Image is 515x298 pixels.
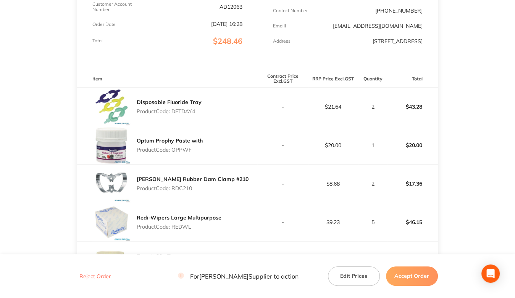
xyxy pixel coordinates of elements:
th: Quantity [358,70,387,88]
p: $43.28 [387,98,437,116]
p: Address [273,38,290,44]
img: bmN5eTFkNw [92,165,131,203]
p: $20.00 [308,142,358,148]
p: AD12063 [219,4,242,10]
th: Total [387,70,438,88]
a: Redi-Wipers Large Multipurpose [137,214,221,221]
p: 2 [359,181,387,187]
p: - [258,104,307,110]
p: [DATE] 16:28 [211,21,242,27]
img: MndwemF1Yw [92,88,131,126]
a: TempIt 30g Temporary [137,253,196,260]
p: Customer Account Number [92,2,142,12]
p: Product Code: OPPWF [137,147,203,153]
img: dWNqaTVkdQ [92,203,131,241]
button: Accept Order [386,266,438,285]
img: cnhudHh2aA [92,126,131,164]
p: Total [92,38,103,43]
button: Edit Prices [328,266,380,285]
a: [PERSON_NAME] Rubber Dam Clamp #210 [137,176,249,183]
th: RRP Price Excl. GST [308,70,358,88]
p: $20.00 [387,136,437,154]
p: - [258,181,307,187]
p: $17.36 [387,175,437,193]
button: Reject Order [77,273,113,280]
div: Open Intercom Messenger [481,264,500,283]
p: For [PERSON_NAME] Supplier to action [178,272,299,280]
p: [STREET_ADDRESS] [373,38,423,44]
p: $18.45 [387,252,437,270]
p: Product Code: DFTDAY4 [137,108,202,114]
a: Disposable Fluoride Tray [137,99,202,106]
th: Item [77,70,257,88]
a: Optum Prophy Paste with [137,137,203,144]
p: - [258,142,307,148]
p: [PHONE_NUMBER] [375,8,423,14]
p: $9.23 [308,219,358,225]
p: Product Code: RDC210 [137,185,249,191]
p: Order Date [92,22,116,27]
p: 2 [359,104,387,110]
img: Z2ZyaTB5aQ [92,242,131,280]
p: $46.15 [387,213,437,231]
p: - [258,219,307,225]
p: Emaill [273,23,286,29]
th: Contract Price Excl. GST [257,70,308,88]
p: 5 [359,219,387,225]
p: $8.68 [308,181,358,187]
p: 1 [359,142,387,148]
p: Contact Number [273,8,307,13]
p: Product Code: REDWL [137,224,221,230]
p: $21.64 [308,104,358,110]
span: $248.46 [213,36,242,46]
a: [EMAIL_ADDRESS][DOMAIN_NAME] [333,22,423,29]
